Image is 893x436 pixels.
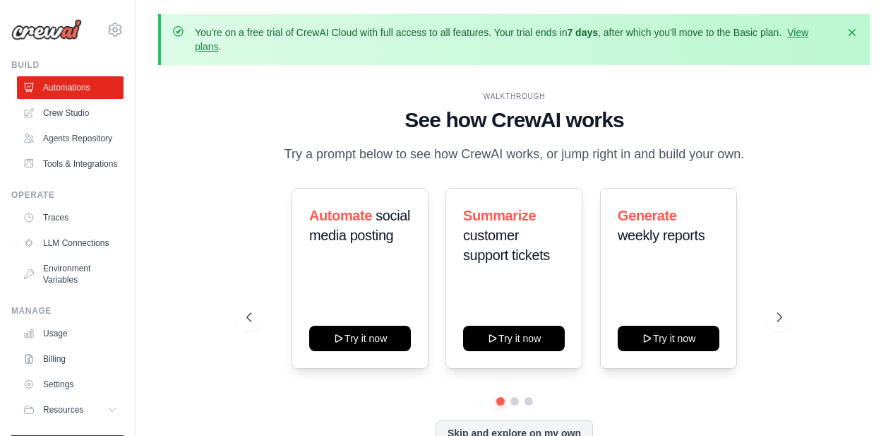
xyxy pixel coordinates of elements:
[618,326,719,351] button: Try it now
[17,127,124,150] a: Agents Repository
[43,404,83,416] span: Resources
[463,208,536,223] span: Summarize
[17,348,124,370] a: Billing
[463,228,550,263] span: customer support tickets
[309,326,411,351] button: Try it now
[17,232,124,254] a: LLM Connections
[618,228,705,243] span: weekly reports
[246,91,782,102] div: WALKTHROUGH
[17,206,124,229] a: Traces
[277,144,752,165] p: Try a prompt below to see how CrewAI works, or jump right in and build your own.
[17,399,124,421] button: Resources
[11,59,124,71] div: Build
[567,27,598,38] strong: 7 days
[309,208,372,223] span: Automate
[618,208,677,223] span: Generate
[246,107,782,133] h1: See how CrewAI works
[17,373,124,396] a: Settings
[17,322,124,345] a: Usage
[463,326,565,351] button: Try it now
[11,189,124,201] div: Operate
[17,153,124,175] a: Tools & Integrations
[17,257,124,291] a: Environment Variables
[17,102,124,124] a: Crew Studio
[11,19,82,40] img: Logo
[11,305,124,317] div: Manage
[17,76,124,99] a: Automations
[309,208,410,243] span: social media posting
[195,25,837,54] p: You're on a free trial of CrewAI Cloud with full access to all features. Your trial ends in , aft...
